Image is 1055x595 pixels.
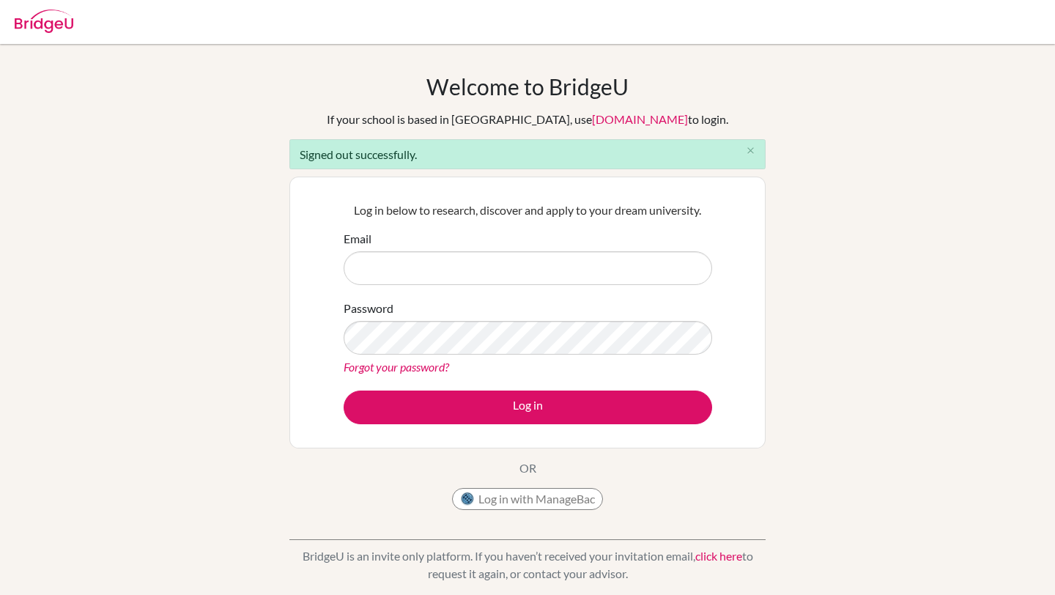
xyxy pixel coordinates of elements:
h1: Welcome to BridgeU [426,73,629,100]
p: BridgeU is an invite only platform. If you haven’t received your invitation email, to request it ... [289,547,766,583]
i: close [745,145,756,156]
a: Forgot your password? [344,360,449,374]
button: Close [736,140,765,162]
button: Log in with ManageBac [452,488,603,510]
img: Bridge-U [15,10,73,33]
button: Log in [344,391,712,424]
p: Log in below to research, discover and apply to your dream university. [344,202,712,219]
div: Signed out successfully. [289,139,766,169]
label: Email [344,230,371,248]
label: Password [344,300,393,317]
div: If your school is based in [GEOGRAPHIC_DATA], use to login. [327,111,728,128]
a: [DOMAIN_NAME] [592,112,688,126]
a: click here [695,549,742,563]
p: OR [519,459,536,477]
